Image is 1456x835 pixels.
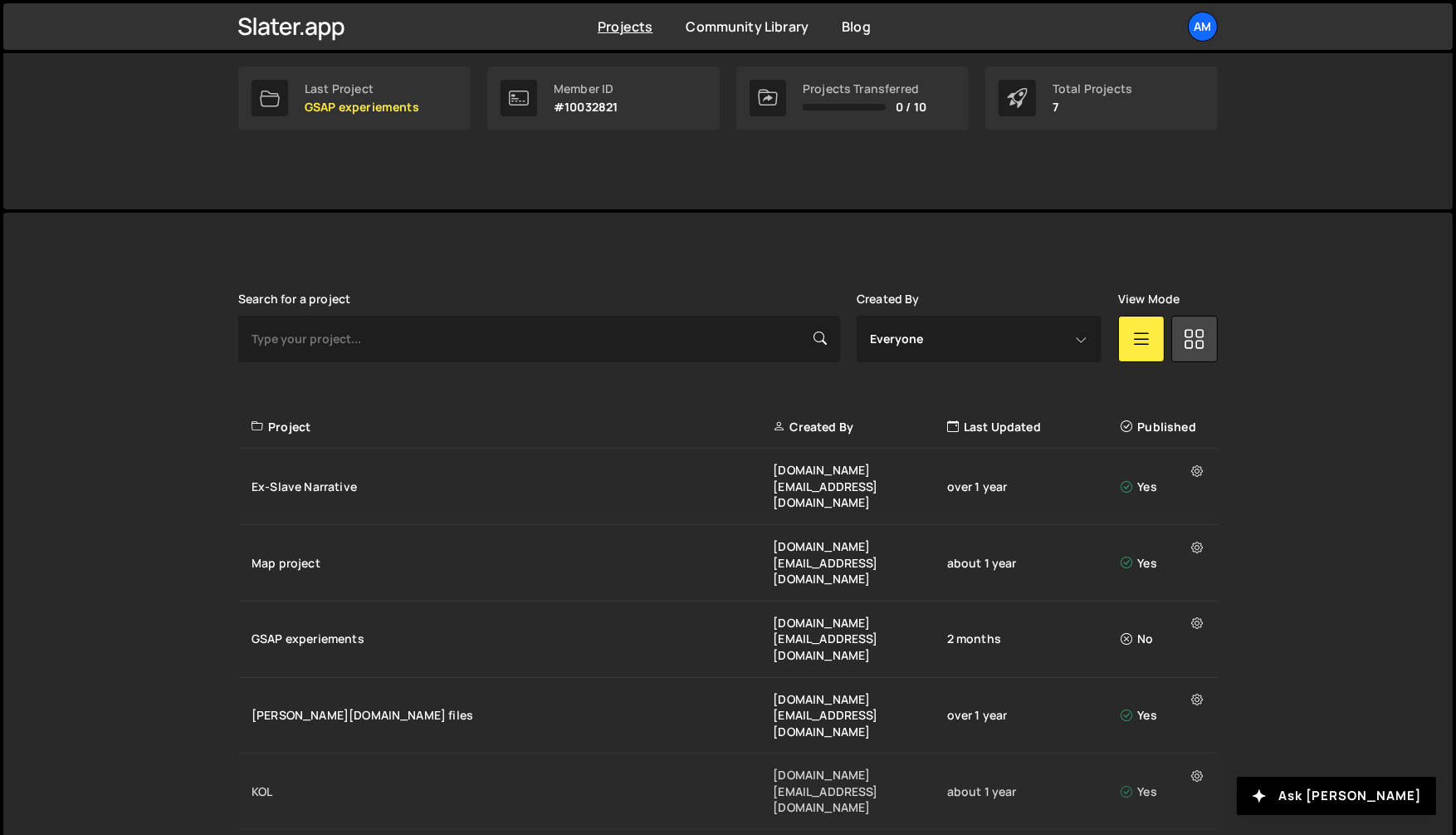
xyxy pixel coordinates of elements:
a: KOL [DOMAIN_NAME][EMAIL_ADDRESS][DOMAIN_NAME] about 1 year Yes [238,754,1218,830]
label: Search for a project [238,292,350,306]
div: Yes [1121,479,1208,495]
a: [PERSON_NAME][DOMAIN_NAME] files [DOMAIN_NAME][EMAIL_ADDRESS][DOMAIN_NAME] over 1 year Yes [238,678,1218,754]
div: Yes [1121,707,1208,724]
a: GSAP experiements [DOMAIN_NAME][EMAIL_ADDRESS][DOMAIN_NAME] 2 months No [238,602,1218,678]
div: No [1121,631,1208,647]
label: View Mode [1118,292,1180,306]
div: Ex-Slave Narrative [252,479,773,495]
div: GSAP experiements [252,631,773,647]
div: about 1 year [947,783,1121,800]
div: Projects Transferred [803,82,926,96]
p: GSAP experiements [305,101,419,114]
input: Type your project... [238,316,840,362]
a: Last Project GSAP experiements [238,66,471,130]
a: Community Library [686,17,809,36]
div: over 1 year [947,479,1121,495]
div: Total Projects [1053,82,1132,96]
div: Published [1121,419,1208,435]
p: #10032821 [554,101,618,114]
div: Project [252,419,773,435]
div: [DOMAIN_NAME][EMAIL_ADDRESS][DOMAIN_NAME] [773,615,946,664]
a: Am [1188,12,1218,42]
div: [DOMAIN_NAME][EMAIL_ADDRESS][DOMAIN_NAME] [773,767,946,816]
div: KOL [252,783,773,800]
div: [DOMAIN_NAME][EMAIL_ADDRESS][DOMAIN_NAME] [773,538,946,587]
div: Yes [1121,555,1208,572]
div: Member ID [554,82,618,96]
div: about 1 year [947,555,1121,572]
a: Map project [DOMAIN_NAME][EMAIL_ADDRESS][DOMAIN_NAME] about 1 year Yes [238,525,1218,602]
a: Ex-Slave Narrative [DOMAIN_NAME][EMAIL_ADDRESS][DOMAIN_NAME] over 1 year Yes [238,449,1218,525]
div: Yes [1121,783,1208,800]
div: Last Updated [947,419,1121,435]
div: Created By [773,419,946,435]
a: Projects [598,17,652,36]
button: Ask [PERSON_NAME] [1237,777,1436,815]
div: 2 months [947,631,1121,647]
div: [PERSON_NAME][DOMAIN_NAME] files [252,707,773,724]
div: Map project [252,555,773,572]
label: Created By [857,292,920,306]
div: Last Project [305,82,419,96]
a: Blog [842,17,871,36]
div: [DOMAIN_NAME][EMAIL_ADDRESS][DOMAIN_NAME] [773,691,946,740]
span: 0 / 10 [896,101,926,114]
div: over 1 year [947,707,1121,724]
div: [DOMAIN_NAME][EMAIL_ADDRESS][DOMAIN_NAME] [773,462,946,511]
p: 7 [1053,101,1132,114]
